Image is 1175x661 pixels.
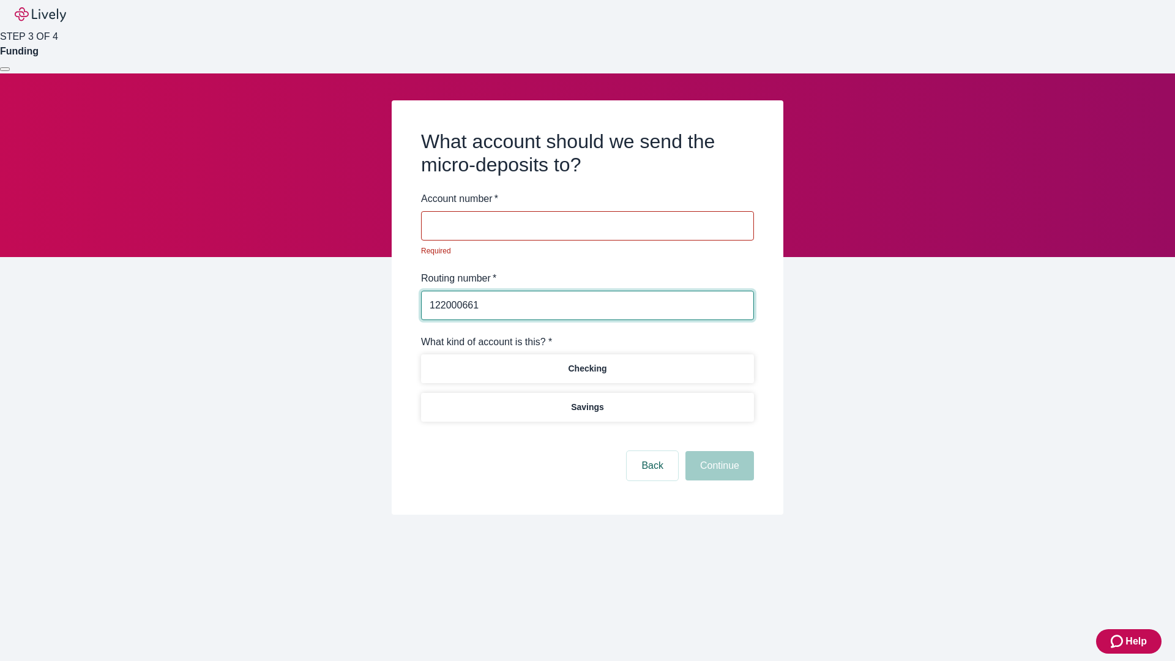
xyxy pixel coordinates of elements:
button: Back [627,451,678,480]
label: What kind of account is this? * [421,335,552,349]
button: Savings [421,393,754,422]
img: Lively [15,7,66,22]
p: Checking [568,362,606,375]
p: Savings [571,401,604,414]
label: Account number [421,192,498,206]
label: Routing number [421,271,496,286]
button: Zendesk support iconHelp [1096,629,1162,654]
span: Help [1125,634,1147,649]
p: Required [421,245,745,256]
h2: What account should we send the micro-deposits to? [421,130,754,177]
button: Checking [421,354,754,383]
svg: Zendesk support icon [1111,634,1125,649]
